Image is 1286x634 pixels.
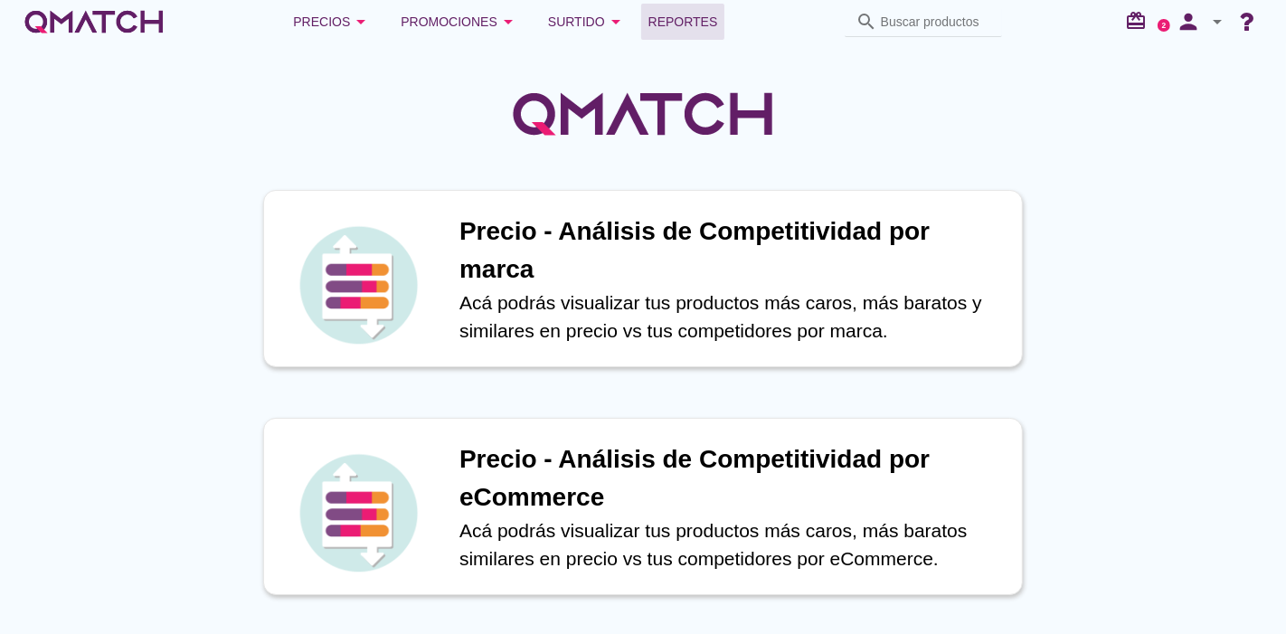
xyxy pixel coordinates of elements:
i: person [1170,9,1206,34]
button: Precios [279,4,386,40]
p: Acá podrás visualizar tus productos más caros, más baratos y similares en precio vs tus competido... [459,289,1004,345]
i: arrow_drop_down [605,11,627,33]
i: redeem [1125,10,1154,32]
a: Reportes [641,4,725,40]
p: Acá podrás visualizar tus productos más caros, más baratos similares en precio vs tus competidore... [459,516,1004,573]
text: 2 [1162,21,1167,29]
h1: Precio - Análisis de Competitividad por marca [459,213,1004,289]
a: iconPrecio - Análisis de Competitividad por eCommerceAcá podrás visualizar tus productos más caro... [238,418,1048,595]
a: white-qmatch-logo [22,4,166,40]
i: arrow_drop_down [1206,11,1228,33]
a: iconPrecio - Análisis de Competitividad por marcaAcá podrás visualizar tus productos más caros, m... [238,190,1048,367]
a: 2 [1158,19,1170,32]
div: Precios [293,11,372,33]
button: Surtido [534,4,641,40]
button: Promociones [386,4,534,40]
img: icon [295,449,421,576]
span: Reportes [648,11,718,33]
i: arrow_drop_down [350,11,372,33]
div: Surtido [548,11,627,33]
i: search [856,11,877,33]
div: Promociones [401,11,519,33]
i: arrow_drop_down [497,11,519,33]
input: Buscar productos [881,7,991,36]
img: QMatchLogo [507,69,779,159]
img: icon [295,222,421,348]
h1: Precio - Análisis de Competitividad por eCommerce [459,440,1004,516]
